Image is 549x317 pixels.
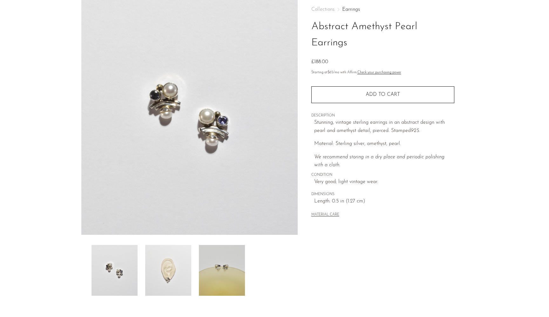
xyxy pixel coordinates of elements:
nav: Breadcrumbs [311,7,454,12]
span: Very good; light vintage wear. [314,178,454,186]
span: Add to cart [366,92,400,97]
span: CONDITION [311,172,454,178]
span: DESCRIPTION [311,113,454,119]
a: Check your purchasing power - Learn more about Affirm Financing (opens in modal) [357,71,401,74]
img: Abstract Amethyst Pearl Earrings [145,245,191,296]
em: 925. [411,128,420,133]
p: Material: Sterling silver, amethyst, pearl. [314,140,454,148]
p: Starting at /mo with Affirm. [311,70,454,76]
img: Abstract Amethyst Pearl Earrings [91,245,138,296]
h1: Abstract Amethyst Pearl Earrings [311,19,454,51]
img: Abstract Amethyst Pearl Earrings [199,245,245,296]
i: We recommend storing in a dry place and periodic polishing with a cloth. [314,155,444,168]
p: Stunning, vintage sterling earrings in an abstract design with pearl and amethyst detail, pierced... [314,119,454,135]
span: Length: 0.5 in (1.27 cm) [314,197,454,206]
a: Earrings [342,7,360,12]
button: Add to cart [311,86,454,103]
span: $65 [328,71,333,74]
span: DIMENSIONS [311,192,454,197]
span: Collections [311,7,335,12]
span: £188.00 [311,59,328,64]
button: MATERIAL CARE [311,213,339,217]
